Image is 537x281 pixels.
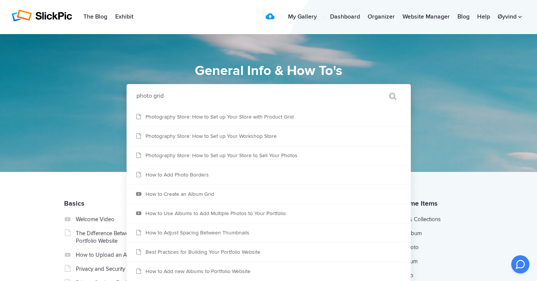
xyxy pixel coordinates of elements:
[127,223,411,242] a: How to Adjust Spacing Between Thumbnails
[127,127,411,146] a: Photography Store: How to Set up Your Workshop Store
[76,251,183,259] a: How to Upload an Album
[127,146,411,165] a: Photography Store: How to Set up Your Store to Sell Your Photos
[64,199,85,208] a: Basics
[127,243,411,262] a: Best Practices for Building Your Portfolio Website
[373,87,405,105] input: 
[76,229,183,245] a: The Difference Between a Gallery and a Portfolio Website
[76,265,183,273] a: Privacy and Security Settings on SlickPic
[76,215,183,223] a: Welcome Video
[127,262,411,281] a: How to Add new Albums to Portfolio Website
[127,108,411,126] a: Photography Store: How to Set up Your Store with Product Grid
[92,61,445,81] h1: General Info & How To's
[127,204,411,223] a: How to Use Albums to Add Multiple Photos to Your Portfolio
[127,165,411,184] a: How to Add Photo Borders
[127,185,411,204] a: How to Create an Album Grid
